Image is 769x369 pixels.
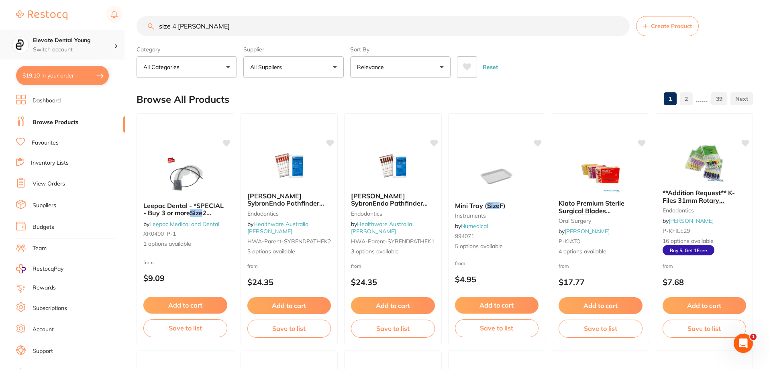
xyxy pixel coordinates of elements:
a: Leepac Medical and Dental [149,220,219,228]
span: from [143,259,154,265]
button: Save to list [663,320,747,337]
em: Size [190,209,202,217]
span: by [455,222,488,230]
a: Healthware Australia [PERSON_NAME] [351,220,412,235]
button: $19.10 in your order [16,66,109,85]
span: [PERSON_NAME] SybronEndo Pathfinder Carbon Steel - [351,192,428,215]
span: by [143,220,219,228]
button: Save to list [143,319,227,337]
span: 4 options available [559,248,643,256]
span: Mini Tray ( [455,202,487,210]
button: Add to cart [351,297,435,314]
span: K1 6/Pk [407,207,431,215]
span: by [663,217,714,224]
a: Browse Products [33,118,78,126]
a: Budgets [33,223,54,231]
button: All Categories [137,56,237,78]
span: by [559,228,610,235]
p: Relevance [357,63,387,71]
p: All Suppliers [250,63,285,71]
a: 39 [711,91,727,107]
span: 1 [750,334,757,340]
span: [PERSON_NAME] SybronEndo Pathfinder Carbon Steel - [247,192,324,215]
button: Add to cart [559,297,643,314]
img: **Addition Request** K-Files 31mm Rotary Endodontic Files Size 6 [678,143,730,183]
button: Reset [480,56,500,78]
label: Supplier [243,46,344,53]
a: 1 [664,91,677,107]
span: HWA-parent-SYBENDPATHFK1 [351,238,434,245]
p: $7.68 [663,277,747,287]
button: Add to cart [663,297,747,314]
a: 2 [680,91,693,107]
span: **Addition Request** K-Files 31mm Rotary Endodontic Files [663,189,735,212]
p: All Categories [143,63,183,71]
small: oral surgery [559,218,643,224]
b: Kiato Premium Sterile Surgical Blades 100/pk Size 15 [559,200,643,214]
img: Kerr SybronEndo Pathfinder Carbon Steel - Size K1 6/Pk [367,146,419,186]
small: instruments [455,212,539,219]
button: Add to cart [455,297,539,314]
span: 5 options available [455,243,539,251]
h4: Elevate Dental Young [33,37,114,45]
img: RestocqPay [16,264,26,273]
span: XR0400_P-1 [143,230,176,237]
button: Save to list [455,319,539,337]
span: 3 options available [351,248,435,256]
a: Healthware Australia [PERSON_NAME] [247,220,308,235]
a: RestocqPay [16,264,63,273]
b: Kerr SybronEndo Pathfinder Carbon Steel - Size K2 6/Pk [247,192,331,207]
span: 3 options available [247,248,331,256]
span: Leepac Dental - *SPECIAL - Buy 3 or more [143,202,224,217]
span: F) [500,202,506,210]
p: $24.35 [247,277,331,287]
em: Size [487,202,500,210]
em: Size [395,207,407,215]
a: Subscriptions [33,304,67,312]
a: Support [33,347,53,355]
button: Save to list [351,320,435,337]
span: from [455,260,465,266]
em: Size [580,214,592,222]
a: Account [33,326,54,334]
button: Save to list [559,320,643,337]
img: Kiato Premium Sterile Surgical Blades 100/pk Size 15 [574,153,626,193]
span: from [559,263,569,269]
em: Size [712,204,725,212]
p: ...... [696,94,708,104]
h2: Browse All Products [137,94,229,105]
span: 15 [592,214,600,222]
button: Create Product [636,16,699,36]
a: Rewards [33,284,56,292]
p: Switch account [33,46,114,54]
span: RestocqPay [33,265,63,273]
img: Restocq Logo [16,10,67,20]
small: endodontics [663,207,747,214]
a: [PERSON_NAME] [565,228,610,235]
img: Kerr SybronEndo Pathfinder Carbon Steel - Size K2 6/Pk [263,146,315,186]
a: Numedical [461,222,488,230]
small: Endodontics [351,210,435,217]
label: Category [137,46,237,53]
span: Buy 5, Get 1 Free [663,245,714,255]
button: All Suppliers [243,56,344,78]
span: HWA-parent-SYBENDPATHFK2 [247,238,331,245]
span: by [351,220,412,235]
b: Kerr SybronEndo Pathfinder Carbon Steel - Size K1 6/Pk [351,192,435,207]
button: Add to cart [143,297,227,314]
small: Endodontics [247,210,331,217]
input: Search Products [137,16,630,36]
a: Inventory Lists [31,159,69,167]
b: Mini Tray (Size F) [455,202,539,209]
em: Size [291,207,304,215]
a: Team [33,245,47,253]
a: Suppliers [33,202,56,210]
span: K2 6/Pk [304,207,328,215]
span: from [351,263,361,269]
a: [PERSON_NAME] [669,217,714,224]
span: Create Product [651,23,692,29]
span: 6 [725,204,729,212]
span: by [247,220,308,235]
button: Add to cart [247,297,331,314]
p: $24.35 [351,277,435,287]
